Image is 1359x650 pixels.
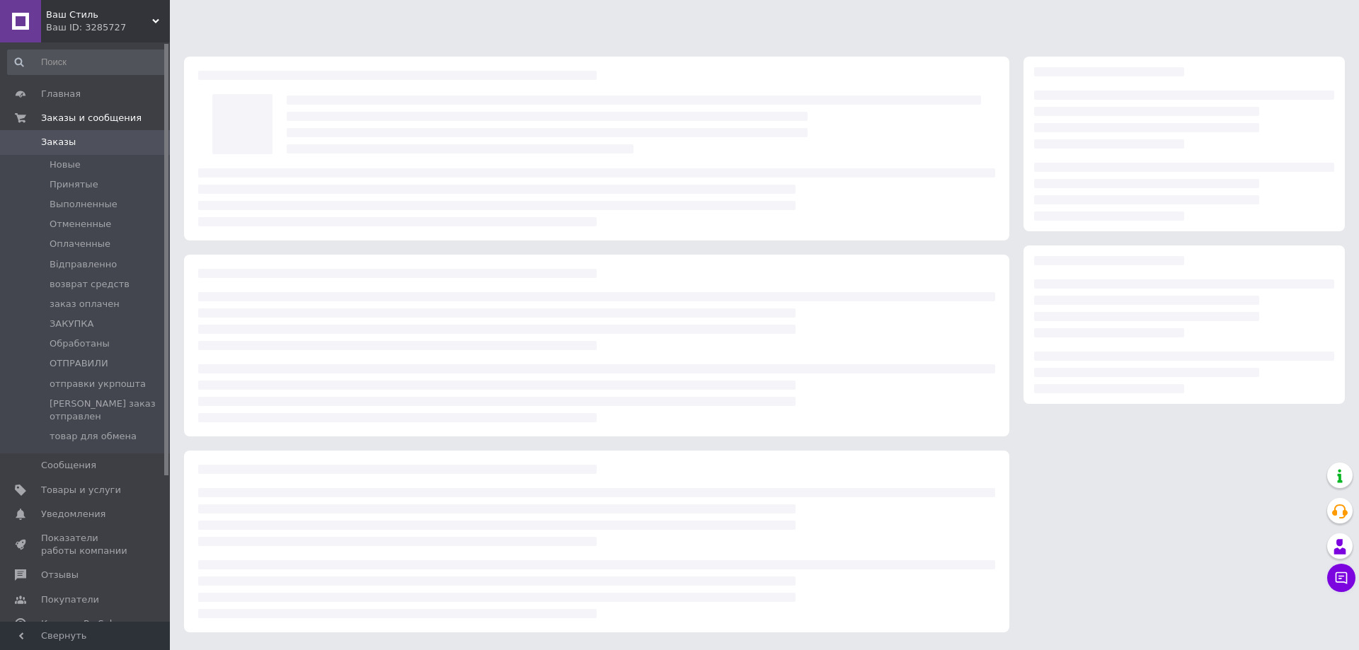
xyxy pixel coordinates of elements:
span: Сообщения [41,459,96,472]
span: заказ оплачен [50,298,120,311]
span: Выполненные [50,198,117,211]
span: ОТПРАВИЛИ [50,357,108,370]
span: Вiдправленно [50,258,117,271]
span: Каталог ProSale [41,617,117,630]
span: Ваш Стиль [46,8,152,21]
span: Оплаченные [50,238,110,250]
span: Новые [50,158,81,171]
span: возврат средств [50,278,130,291]
span: Уведомления [41,508,105,521]
span: Показатели работы компании [41,532,131,557]
span: Заказы [41,136,76,149]
button: Чат с покупателем [1327,564,1355,592]
span: ЗАКУПКА [50,318,93,330]
span: Покупатели [41,593,99,606]
span: Отзывы [41,569,79,581]
span: Отмененные [50,218,111,231]
span: [PERSON_NAME] заказ отправлен [50,397,166,423]
input: Поиск [7,50,167,75]
span: Товары и услуги [41,484,121,497]
span: Заказы и сообщения [41,112,142,124]
span: Главная [41,88,81,100]
span: Принятые [50,178,98,191]
div: Ваш ID: 3285727 [46,21,170,34]
span: отправки укрпошта [50,378,146,390]
span: Обработаны [50,337,110,350]
span: товар для обмена [50,430,137,443]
